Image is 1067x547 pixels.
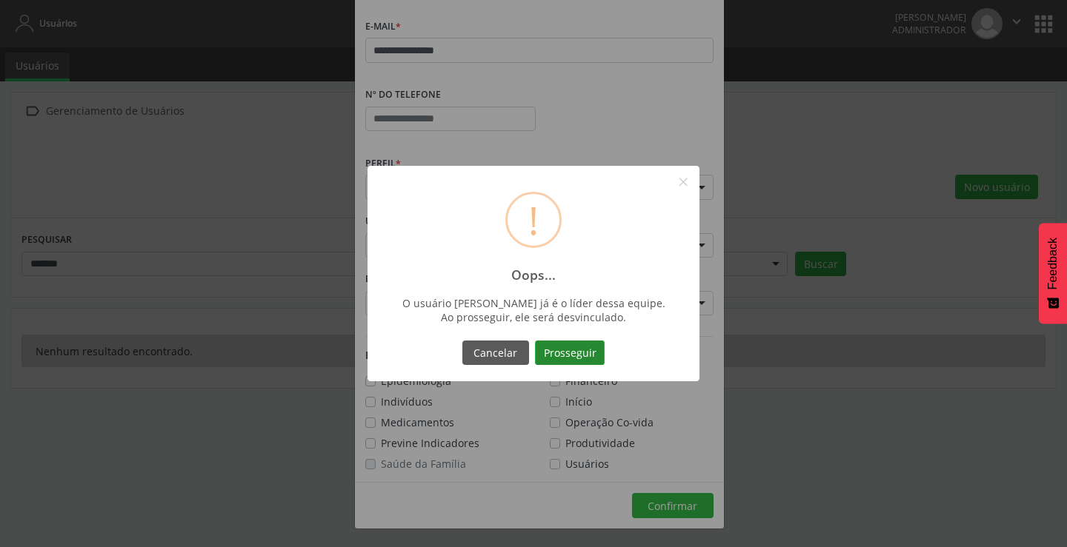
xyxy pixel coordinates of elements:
[397,296,670,324] div: O usuário [PERSON_NAME] já é o líder dessa equipe. Ao prosseguir, ele será desvinculado.
[1039,223,1067,323] button: Feedback - Mostrar pesquisa
[462,340,529,366] button: Cancelar
[511,267,556,283] h2: Oops...
[535,340,605,366] button: Prosseguir
[1046,238,1060,289] span: Feedback
[671,170,696,195] button: Close this dialog
[528,194,539,246] div: !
